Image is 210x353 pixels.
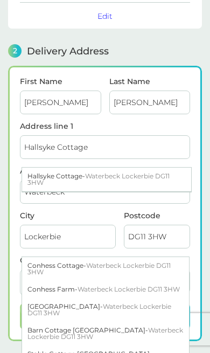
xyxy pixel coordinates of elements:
div: Conhess Farm - [22,281,189,298]
div: Country [20,257,101,264]
label: Address line 2 [20,167,190,175]
label: First Name [20,78,101,85]
span: Waterbeck Lockerbie DG11 3HW [27,326,183,341]
label: Address line 1 [20,122,190,130]
span: 2 [8,44,22,58]
div: Hallsyke Cottage - [22,168,191,191]
button: Next [20,303,190,329]
div: Barn Cottage [GEOGRAPHIC_DATA] - [22,322,189,345]
span: Delivery Address [27,46,109,56]
div: Conhess Cottage - [22,257,189,281]
span: Waterbeck Lockerbie DG11 3HW [27,172,170,186]
span: Waterbeck Lockerbie DG11 3HW [27,261,171,276]
span: Waterbeck Lockerbie DG11 3HW [78,285,180,293]
label: City [20,212,116,219]
label: Last Name [109,78,191,85]
span: Waterbeck Lockerbie DG11 3HW [27,302,171,317]
label: Postcode [124,212,190,219]
button: Edit [97,11,113,21]
div: [GEOGRAPHIC_DATA] - [22,298,189,322]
